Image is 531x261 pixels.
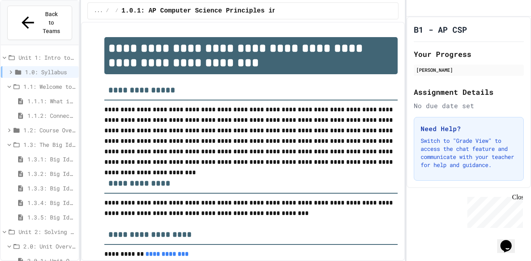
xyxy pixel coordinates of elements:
h2: Your Progress [414,48,524,60]
span: 2.0: Unit Overview [23,242,75,251]
div: Chat with us now!Close [3,3,56,51]
span: 1.0: Syllabus [25,68,75,76]
span: 1.3.5: Big Idea 5 - Impact of Computing [27,213,75,221]
span: 1.3.3: Big Idea 3 - Algorithms and Programming [27,184,75,192]
span: 1.0.1: AP Computer Science Principles in Python Course Syllabus [122,6,365,16]
div: [PERSON_NAME] [416,66,521,73]
span: 1.1.2: Connect with Your World [27,111,75,120]
iframe: chat widget [464,194,523,228]
span: / [106,8,109,14]
span: Unit 2: Solving Problems in Computer Science [19,228,75,236]
span: 1.3.4: Big Idea 4 - Computing Systems and Networks [27,198,75,207]
span: 1.3.1: Big Idea 1 - Creative Development [27,155,75,163]
div: No due date set [414,101,524,111]
span: / [115,8,118,14]
span: 1.2: Course Overview and the AP Exam [23,126,75,134]
iframe: chat widget [497,229,523,253]
span: 1.1.1: What is Computer Science? [27,97,75,105]
span: Unit 1: Intro to Computer Science [19,53,75,62]
span: Back to Teams [42,10,61,35]
span: 1.3: The Big Ideas [23,140,75,149]
h2: Assignment Details [414,86,524,98]
h1: B1 - AP CSP [414,24,467,35]
span: 1.1: Welcome to Computer Science [23,82,75,91]
span: 1.3.2: Big Idea 2 - Data [27,169,75,178]
h3: Need Help? [421,124,517,134]
span: ... [94,8,103,14]
button: Back to Teams [7,6,72,40]
p: Switch to "Grade View" to access the chat feature and communicate with your teacher for help and ... [421,137,517,169]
